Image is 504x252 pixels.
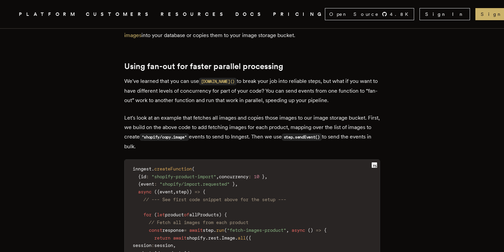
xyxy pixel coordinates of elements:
[235,181,238,187] span: ,
[246,235,248,241] span: (
[173,235,187,241] span: await
[154,212,157,217] span: (
[173,243,176,248] span: ,
[133,243,152,248] span: session
[141,181,154,187] span: event
[161,10,227,19] button: RESOURCES
[124,62,380,71] h2: Using fan-out for faster parallel processing
[189,212,219,217] span: allProducts
[232,181,235,187] span: }
[292,227,305,233] span: async
[192,166,195,171] span: (
[160,189,173,194] span: event
[203,189,205,194] span: {
[149,220,248,225] span: // Fetch all images from each product
[162,227,184,233] span: response
[219,174,248,179] span: concurrency
[160,181,230,187] span: "shopify/import.requested"
[19,10,78,19] button: PLATFORM
[138,174,141,179] span: {
[248,174,251,179] span: :
[184,227,187,233] span: =
[238,235,246,241] span: all
[141,174,146,179] span: id
[154,243,173,248] span: session
[146,174,149,179] span: :
[165,212,184,217] span: product
[235,235,238,241] span: .
[282,133,322,141] code: step.sendEvent()
[199,78,237,84] a: [DOMAIN_NAME]()
[224,212,227,217] span: {
[216,227,224,233] span: run
[154,189,157,194] span: (
[138,181,141,187] span: {
[205,235,208,241] span: .
[195,189,200,194] span: =>
[262,174,265,179] span: }
[184,212,189,217] span: of
[86,10,153,19] a: CUSTOMERS
[235,10,265,19] a: DOCS
[310,227,313,233] span: )
[154,181,157,187] span: :
[203,227,213,233] span: step
[187,189,189,194] span: }
[154,166,192,171] span: createFunction
[324,227,327,233] span: {
[152,166,154,171] span: .
[154,235,170,241] span: return
[390,11,412,18] span: 4.8 K
[124,23,374,38] a: all product images
[143,212,152,217] span: for
[124,76,380,105] p: We've learned that you can use to break your job into reliable steps, but what if you want to hav...
[199,78,237,85] code: [DOMAIN_NAME]()
[189,227,203,233] span: await
[308,227,310,233] span: (
[254,174,259,179] span: 10
[149,227,162,233] span: const
[216,174,219,179] span: ,
[329,11,379,18] span: Open Source
[124,113,380,151] p: Let's look at an example that fetches all images and copies those images to our image storage buc...
[152,174,216,179] span: "shopify-product-import"
[213,227,216,233] span: .
[227,227,286,233] span: "fetch-images-product"
[187,235,205,241] span: shopify
[419,8,470,20] a: Sign In
[265,174,267,179] span: ,
[138,189,152,194] span: async
[157,212,165,217] span: let
[157,189,160,194] span: {
[248,235,251,241] span: {
[152,243,154,248] span: :
[133,166,152,171] span: inngest
[273,10,325,19] a: PRICING
[143,197,286,202] span: // --- See first code snippet above for the setup ---
[208,235,219,241] span: rest
[219,212,222,217] span: )
[224,227,227,233] span: (
[219,235,222,241] span: .
[176,189,187,194] span: step
[286,227,289,233] span: ,
[189,189,192,194] span: )
[222,235,235,241] span: Image
[140,133,189,141] code: "shopify/copy.image"
[316,227,321,233] span: =>
[173,189,176,194] span: ,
